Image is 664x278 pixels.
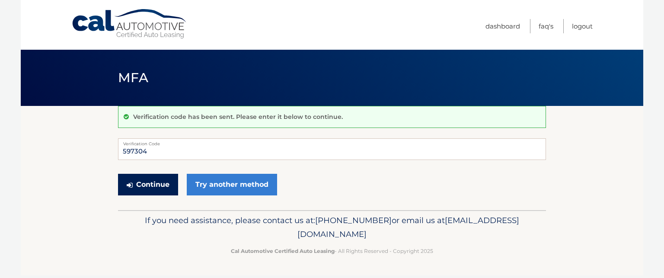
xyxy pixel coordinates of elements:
a: FAQ's [539,19,553,33]
span: [PHONE_NUMBER] [315,215,392,225]
p: If you need assistance, please contact us at: or email us at [124,214,540,241]
span: MFA [118,70,148,86]
a: Cal Automotive [71,9,188,39]
label: Verification Code [118,138,546,145]
input: Verification Code [118,138,546,160]
strong: Cal Automotive Certified Auto Leasing [231,248,335,254]
a: Dashboard [485,19,520,33]
p: - All Rights Reserved - Copyright 2025 [124,246,540,256]
a: Logout [572,19,593,33]
button: Continue [118,174,178,195]
span: [EMAIL_ADDRESS][DOMAIN_NAME] [297,215,519,239]
p: Verification code has been sent. Please enter it below to continue. [133,113,343,121]
a: Try another method [187,174,277,195]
